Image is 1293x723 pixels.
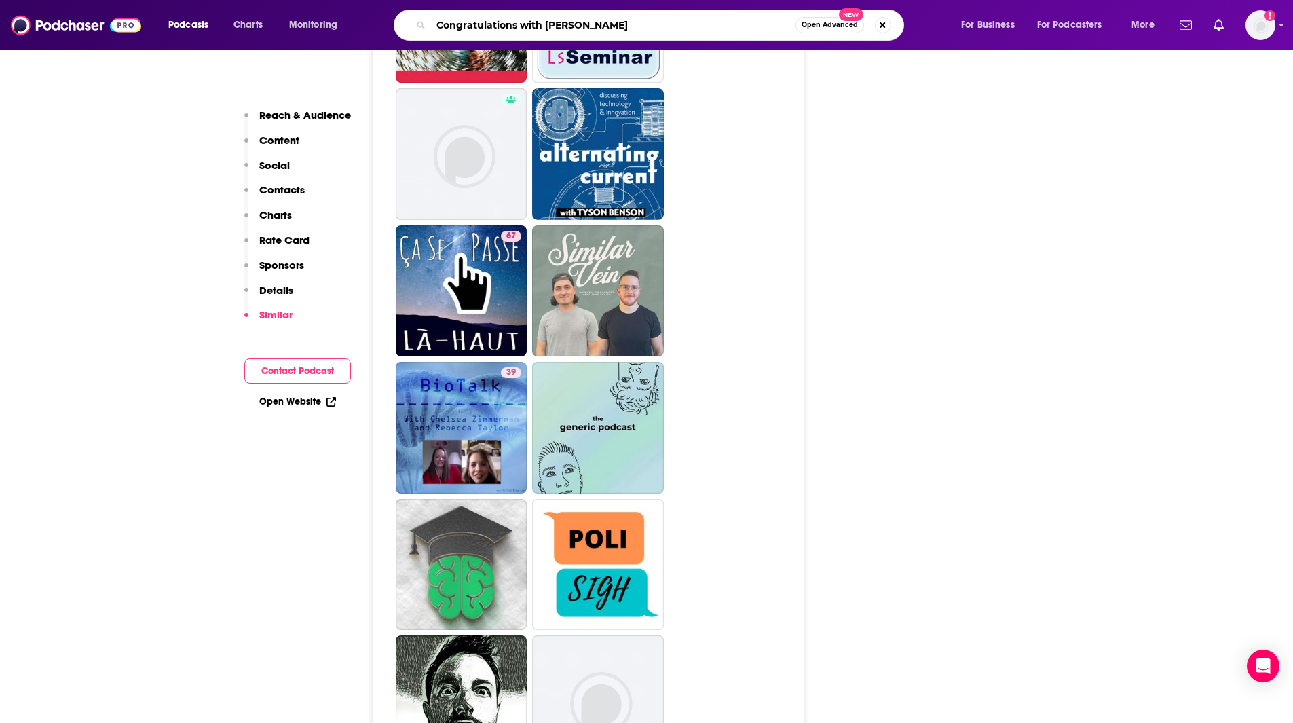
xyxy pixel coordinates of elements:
[1037,16,1102,35] span: For Podcasters
[431,14,795,36] input: Search podcasts, credits, & more...
[259,234,310,246] p: Rate Card
[159,14,226,36] button: open menu
[244,183,305,208] button: Contacts
[1028,14,1122,36] button: open menu
[259,208,292,221] p: Charts
[1245,10,1275,40] img: User Profile
[396,225,527,357] a: 67
[168,16,208,35] span: Podcasts
[259,159,290,172] p: Social
[259,134,299,147] p: Content
[259,284,293,297] p: Details
[259,183,305,196] p: Contacts
[506,366,516,379] span: 39
[952,14,1032,36] button: open menu
[501,231,521,242] a: 67
[839,8,863,21] span: New
[244,208,292,234] button: Charts
[1264,10,1275,21] svg: Add a profile image
[1245,10,1275,40] span: Logged in as AtriaBooks
[1131,16,1155,35] span: More
[407,10,917,41] div: Search podcasts, credits, & more...
[802,22,858,29] span: Open Advanced
[244,358,351,384] button: Contact Podcast
[1245,10,1275,40] button: Show profile menu
[289,16,337,35] span: Monitoring
[506,229,516,243] span: 67
[1247,650,1279,682] div: Open Intercom Messenger
[244,234,310,259] button: Rate Card
[259,396,336,407] a: Open Website
[225,14,271,36] a: Charts
[1208,14,1229,37] a: Show notifications dropdown
[244,284,293,309] button: Details
[259,109,351,122] p: Reach & Audience
[11,12,141,38] img: Podchaser - Follow, Share and Rate Podcasts
[259,308,293,321] p: Similar
[244,159,290,184] button: Social
[259,259,304,272] p: Sponsors
[501,367,521,378] a: 39
[244,308,293,333] button: Similar
[280,14,355,36] button: open menu
[244,259,304,284] button: Sponsors
[396,362,527,494] a: 39
[244,109,351,134] button: Reach & Audience
[961,16,1015,35] span: For Business
[1122,14,1172,36] button: open menu
[795,17,864,33] button: Open AdvancedNew
[244,134,299,159] button: Content
[233,16,263,35] span: Charts
[1174,14,1197,37] a: Show notifications dropdown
